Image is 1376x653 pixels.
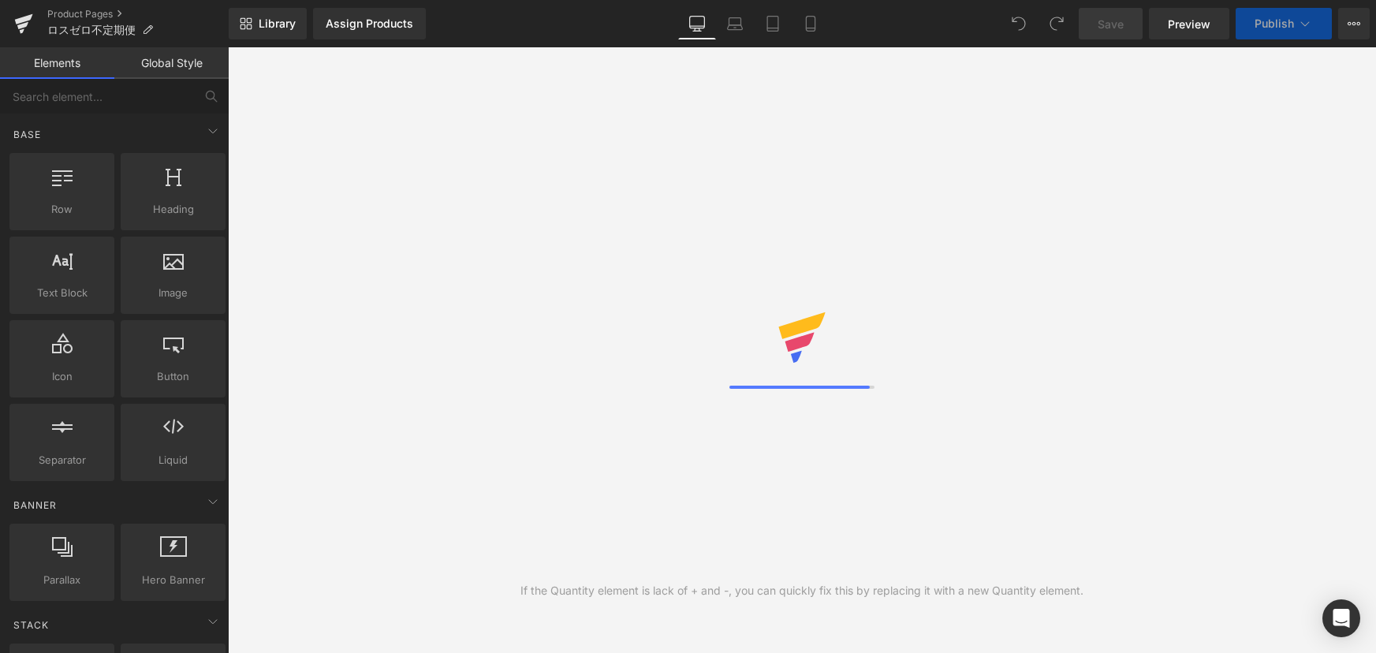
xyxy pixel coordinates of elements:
a: Global Style [114,47,229,79]
button: Redo [1041,8,1072,39]
div: If the Quantity element is lack of + and -, you can quickly fix this by replacing it with a new Q... [520,582,1083,599]
span: Banner [12,498,58,513]
span: Preview [1168,16,1210,32]
button: More [1338,8,1370,39]
span: Image [125,285,221,301]
a: Laptop [716,8,754,39]
span: Text Block [14,285,110,301]
div: Open Intercom Messenger [1322,599,1360,637]
a: Product Pages [47,8,229,21]
span: Liquid [125,452,221,468]
a: Tablet [754,8,792,39]
button: Publish [1236,8,1332,39]
a: Desktop [678,8,716,39]
a: New Library [229,8,307,39]
a: Mobile [792,8,830,39]
div: Assign Products [326,17,413,30]
span: Button [125,368,221,385]
span: Stack [12,618,50,632]
span: Heading [125,201,221,218]
span: ロスゼロ不定期便 [47,24,136,36]
span: Save [1098,16,1124,32]
span: Library [259,17,296,31]
span: Parallax [14,572,110,588]
span: Icon [14,368,110,385]
span: Publish [1255,17,1294,30]
span: Separator [14,452,110,468]
span: Hero Banner [125,572,221,588]
span: Row [14,201,110,218]
a: Preview [1149,8,1229,39]
button: Undo [1003,8,1035,39]
span: Base [12,127,43,142]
